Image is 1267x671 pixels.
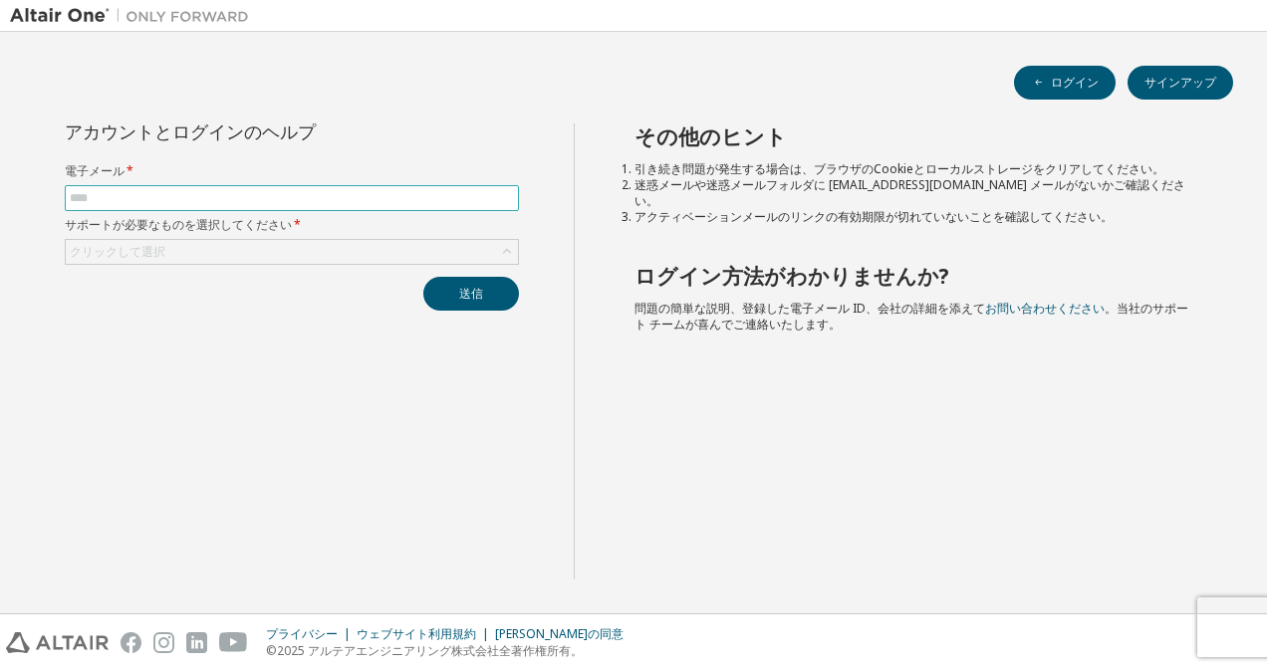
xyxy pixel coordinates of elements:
[634,177,1198,209] li: 迷惑メールや迷惑メールフォルダに [EMAIL_ADDRESS][DOMAIN_NAME] メールがないかご確認ください。
[66,240,518,264] div: クリックして選択
[65,123,428,139] div: アカウントとログインのヘルプ
[634,123,1198,149] h2: その他のヒント
[634,161,1198,177] li: 引き続き問題が発生する場合は、ブラウザのCookieとローカルストレージをクリアしてください。
[266,626,357,642] div: プライバシー
[186,632,207,653] img: linkedin.svg
[266,642,635,659] p: ©
[1128,66,1233,100] button: サインアップ
[70,244,165,260] div: クリックして選択
[357,626,495,642] div: ウェブサイト利用規約
[495,626,635,642] div: [PERSON_NAME]の同意
[65,216,292,233] font: サポートが必要なものを選択してください
[65,162,125,179] font: 電子メール
[423,277,519,311] button: 送信
[121,632,141,653] img: facebook.svg
[985,300,1105,317] a: お問い合わせください
[6,632,109,653] img: altair_logo.svg
[10,6,259,26] img: アルタイルワン
[634,263,1198,289] h2: ログイン方法がわかりませんか?
[1051,75,1099,91] font: ログイン
[219,632,248,653] img: youtube.svg
[277,642,583,659] font: 2025 アルテアエンジニアリング株式会社全著作権所有。
[634,300,1188,333] span: 問題の簡単な説明、登録した電子メール ID、会社の詳細を添えて 。当社のサポート チームが喜んでご連絡いたします。
[634,209,1198,225] li: アクティベーションメールのリンクの有効期限が切れていないことを確認してください。
[1014,66,1116,100] button: ログイン
[153,632,174,653] img: instagram.svg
